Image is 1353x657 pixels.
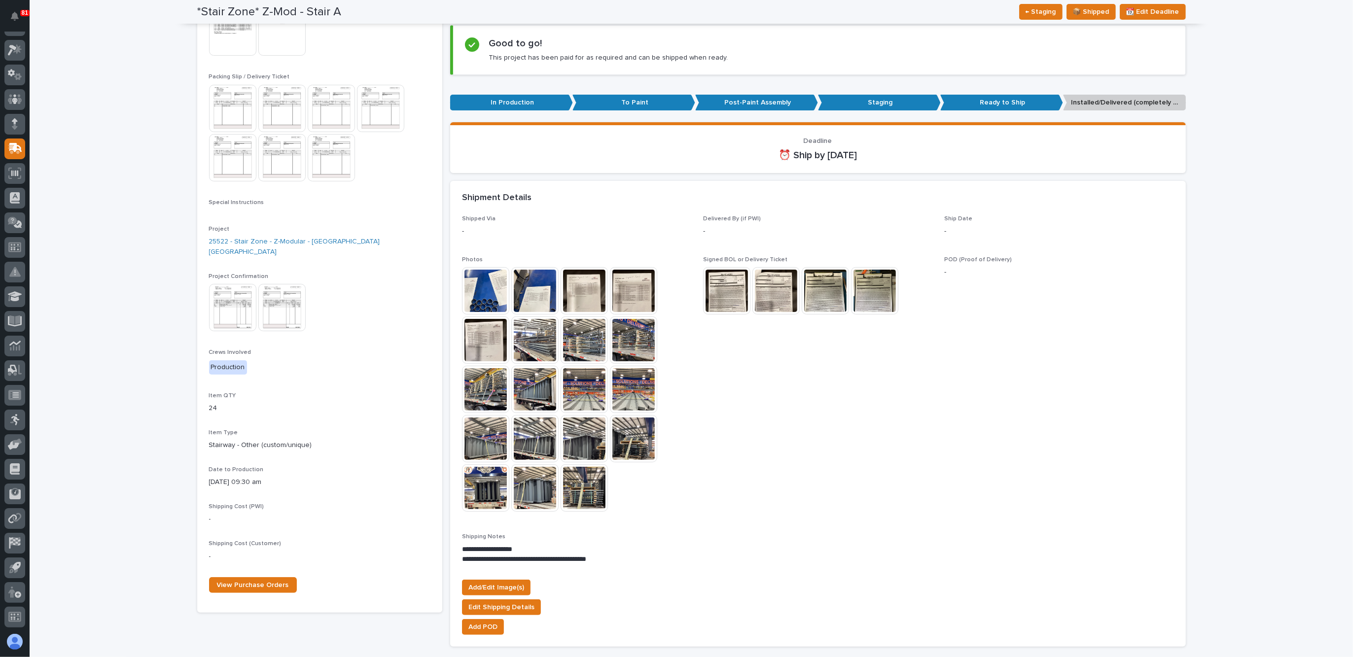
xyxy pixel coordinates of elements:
p: In Production [450,95,573,111]
span: Signed BOL or Delivery Ticket [703,257,787,263]
span: Shipped Via [462,216,496,222]
span: Delivered By (if PWI) [703,216,761,222]
span: 📦 Shipped [1073,6,1109,18]
button: users-avatar [4,631,25,652]
button: 📆 Edit Deadline [1120,4,1186,20]
span: Project [209,226,230,232]
p: 24 [209,403,430,414]
p: Staging [818,95,941,111]
p: This project has been paid for as required and can be shipped when ready. [489,53,728,62]
span: Project Confirmation [209,274,269,279]
a: View Purchase Orders [209,577,297,593]
span: Shipping Cost (PWI) [209,504,264,510]
span: Add POD [468,621,498,633]
h2: *Stair Zone* Z-Mod - Stair A [197,5,342,19]
span: Edit Shipping Details [468,601,534,613]
button: Edit Shipping Details [462,599,541,615]
span: Ship Date [944,216,972,222]
a: 25522 - Stair Zone - Z-Modular - [GEOGRAPHIC_DATA] [GEOGRAPHIC_DATA] [209,237,430,257]
button: Notifications [4,6,25,27]
span: Deadline [804,138,832,144]
span: View Purchase Orders [217,582,289,588]
div: Production [209,360,247,375]
span: Special Instructions [209,200,264,206]
p: - [209,514,430,524]
p: To Paint [572,95,695,111]
span: Packing Slip / Delivery Ticket [209,74,290,80]
p: Installed/Delivered (completely done) [1063,95,1186,111]
button: ← Staging [1019,4,1063,20]
span: Shipping Cost (Customer) [209,541,282,547]
button: Add/Edit Image(s) [462,580,531,595]
button: Add POD [462,619,504,635]
p: Post-Paint Assembly [695,95,818,111]
span: Item QTY [209,393,236,399]
h2: Good to go! [489,37,542,49]
span: ← Staging [1026,6,1056,18]
button: 📦 Shipped [1067,4,1116,20]
p: Stairway - Other (custom/unique) [209,440,430,450]
span: POD (Proof of Delivery) [944,257,1012,263]
p: - [703,226,932,237]
p: 81 [22,9,28,16]
p: - [944,226,1174,237]
p: [DATE] 09:30 am [209,477,430,487]
span: Date to Production [209,467,264,473]
span: Add/Edit Image(s) [468,582,524,593]
p: ⏰ Ship by [DATE] [462,149,1174,161]
span: Photos [462,257,483,263]
span: 📆 Edit Deadline [1126,6,1179,18]
p: Ready to Ship [940,95,1063,111]
span: Item Type [209,430,238,436]
p: - [209,552,430,562]
p: - [462,226,691,237]
h2: Shipment Details [462,193,532,204]
span: Crews Involved [209,349,251,355]
div: Notifications81 [12,12,25,28]
p: - [944,267,1174,277]
span: Shipping Notes [462,534,505,540]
